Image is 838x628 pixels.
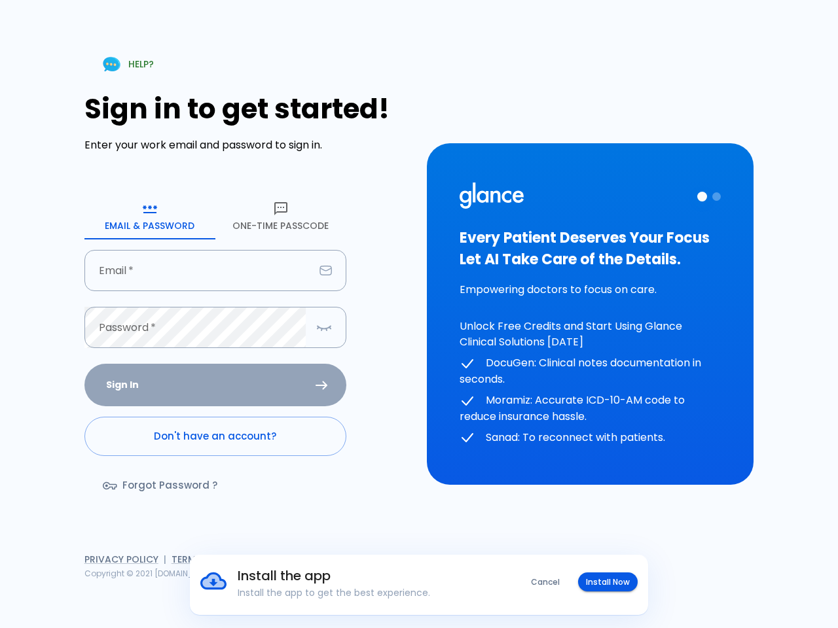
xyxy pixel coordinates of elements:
button: One-Time Passcode [215,192,346,239]
a: Don't have an account? [84,417,346,456]
img: Chat Support [100,53,123,76]
button: Email & Password [84,192,215,239]
p: Sanad: To reconnect with patients. [460,430,721,446]
h6: Install the app [238,565,488,586]
p: Empowering doctors to focus on care. [460,282,721,298]
h1: Sign in to get started! [84,93,411,125]
p: Moramiz: Accurate ICD-10-AM code to reduce insurance hassle. [460,392,721,425]
h3: Every Patient Deserves Your Focus Let AI Take Care of the Details. [460,227,721,270]
input: dr.ahmed@clinic.com [84,250,314,291]
button: Cancel [523,572,568,591]
a: Forgot Password ? [84,466,238,504]
p: DocuGen: Clinical notes documentation in seconds. [460,355,721,387]
a: Terms of Use [172,553,235,566]
p: Install the app to get the best experience. [238,586,488,599]
span: | [164,553,166,566]
p: Unlock Free Credits and Start Using Glance Clinical Solutions [DATE] [460,319,721,350]
a: Privacy Policy [84,553,158,566]
p: Enter your work email and password to sign in. [84,137,411,153]
button: Install Now [578,572,638,591]
a: HELP? [84,48,170,81]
